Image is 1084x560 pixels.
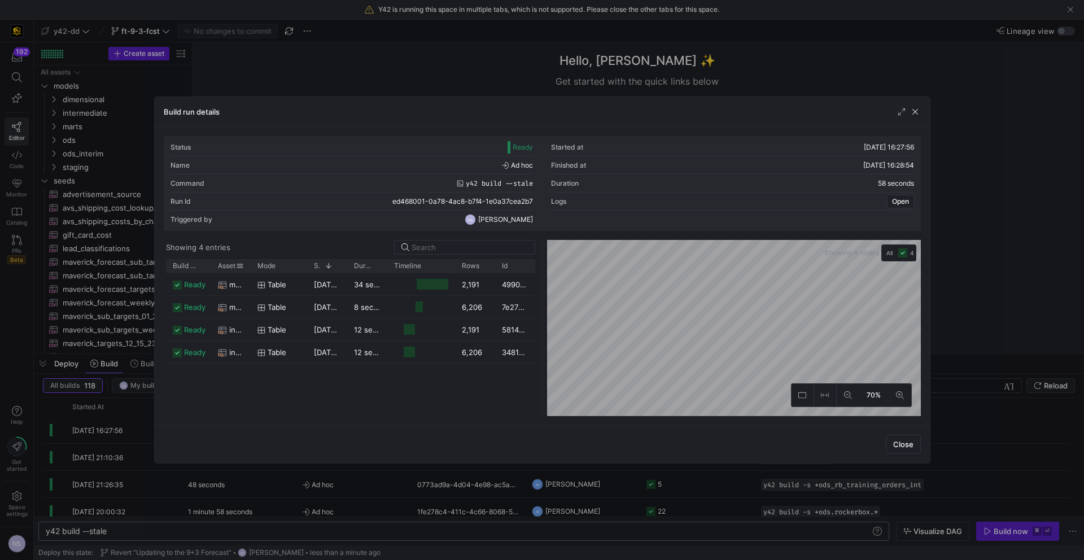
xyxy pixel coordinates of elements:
span: Showing 4 nodes [824,249,881,257]
span: y42 build --stale [466,180,533,187]
span: Id [502,262,508,270]
span: [DATE] 16:28:19 [314,303,370,312]
div: Duration [551,180,579,187]
span: Mode [257,262,276,270]
div: NS [465,214,476,225]
span: Duration [354,262,373,270]
div: 499010d8-fb11-4d12-b3c9-8b687526a6aa [495,273,535,295]
button: 70% [859,384,889,406]
y42-duration: 58 seconds [878,180,914,187]
span: Ad hoc [502,161,533,169]
span: ready [184,342,206,364]
span: Timeline [394,262,421,270]
span: [DATE] 16:27:56 [864,143,914,151]
y42-duration: 8 seconds [354,303,391,312]
span: All [886,248,893,257]
button: Close [886,435,921,454]
span: Rows [462,262,479,270]
div: Triggered by [171,216,212,224]
div: 6,206 [455,296,495,318]
div: Finished at [551,161,586,169]
span: ready [184,319,206,341]
span: table [268,296,286,318]
span: [DATE] 16:28:54 [863,161,914,169]
span: Asset [218,262,235,270]
div: Started at [551,143,583,151]
span: table [268,342,286,364]
span: [DATE] 16:28:06 [314,325,371,334]
span: mbr_membership_sale_forecast [229,274,244,296]
span: Open [892,198,909,205]
div: 2,191 [455,318,495,340]
div: 2,191 [455,273,495,295]
span: 4 [910,250,913,256]
span: mbr_subscription_sales__sub_purchase_channel_update_2024_forecast [229,296,244,318]
div: 6,206 [455,341,495,363]
span: [DATE] 16:28:20 [314,280,371,289]
button: Open [887,195,914,208]
span: int_subscription_sales__sub_purchase_channel_update_2024_forecast [229,342,244,364]
div: 5814d6dd-70fc-42a5-b6e0-b9fd7bf3418a [495,318,535,340]
span: [DATE] 16:28:06 [314,348,371,357]
span: Build status [173,262,196,270]
input: Search [412,243,528,252]
div: Logs [551,198,566,205]
h3: Build run details [164,107,220,116]
span: Started at [314,262,320,270]
span: Close [893,440,913,449]
div: Run Id [171,198,191,205]
y42-duration: 12 seconds [354,325,394,334]
div: 34815210-4c16-49f5-879c-eed65f36eb0f [495,341,535,363]
y42-duration: 12 seconds [354,348,394,357]
span: Ready [513,143,533,151]
span: ed468001-0a78-4ac8-b7f4-1e0a37cea2b7 [392,198,533,205]
span: 70% [864,389,883,401]
div: Showing 4 entries [166,243,230,252]
div: Command [171,180,204,187]
span: ready [184,296,206,318]
span: [PERSON_NAME] [478,216,533,224]
y42-duration: 34 seconds [354,280,395,289]
div: Name [171,161,190,169]
span: int_subscription_sales__purchase_channel_update_2024_forecast [229,319,244,341]
div: Status [171,143,191,151]
span: table [268,319,286,341]
div: 7e27b6a4-28b0-428e-8507-51a35fba7b39 [495,296,535,318]
span: ready [184,274,206,296]
span: table [268,274,286,296]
